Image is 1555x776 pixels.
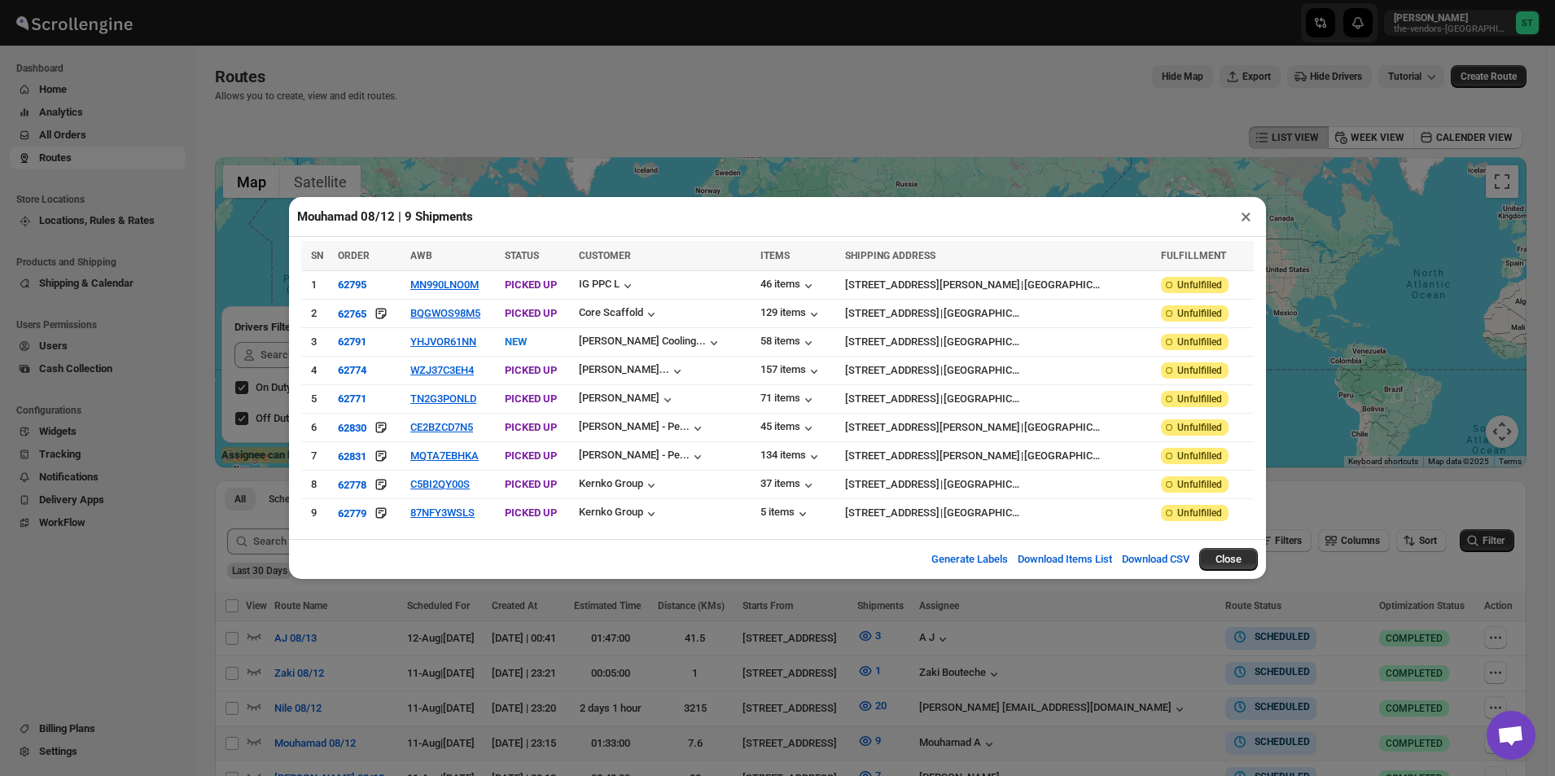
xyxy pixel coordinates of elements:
[301,300,333,328] td: 2
[505,250,539,261] span: STATUS
[579,363,686,379] button: [PERSON_NAME]...
[301,385,333,414] td: 5
[760,392,817,408] div: 71 items
[338,308,366,320] div: 62765
[410,392,476,405] button: TN2G3PONLD
[1199,548,1258,571] button: Close
[1024,419,1102,436] div: [GEOGRAPHIC_DATA]
[944,391,1021,407] div: [GEOGRAPHIC_DATA]
[845,448,1020,464] div: [STREET_ADDRESS][PERSON_NAME]
[338,450,366,463] div: 62831
[760,449,822,465] button: 134 items
[410,250,432,261] span: AWB
[410,335,476,348] button: YHJVOR61NN
[1112,543,1199,576] button: Download CSV
[301,414,333,442] td: 6
[845,305,940,322] div: [STREET_ADDRESS]
[301,499,333,528] td: 9
[1177,392,1222,406] span: Unfulfilled
[760,506,811,522] button: 5 items
[1177,307,1222,320] span: Unfulfilled
[845,334,1151,350] div: |
[760,250,790,261] span: ITEMS
[1487,711,1535,760] a: Open chat
[845,250,935,261] span: SHIPPING ADDRESS
[760,420,817,436] button: 45 items
[579,420,706,436] button: [PERSON_NAME] - Pe...
[338,419,366,436] button: 62830
[845,334,940,350] div: [STREET_ADDRESS]
[579,306,659,322] div: Core Scaffold
[505,392,557,405] span: PICKED UP
[760,335,817,351] button: 58 items
[845,448,1151,464] div: |
[311,250,323,261] span: SN
[1177,278,1222,292] span: Unfulfilled
[410,421,473,433] button: CE2BZCD7N5
[338,505,366,521] button: 62779
[845,305,1151,322] div: |
[410,478,470,490] button: C5BI2QY00S
[1177,364,1222,377] span: Unfulfilled
[760,278,817,294] button: 46 items
[301,328,333,357] td: 3
[845,505,1151,521] div: |
[297,208,473,225] h2: Mouhamad 08/12 | 9 Shipments
[944,505,1021,521] div: [GEOGRAPHIC_DATA]
[845,391,1151,407] div: |
[845,476,1151,493] div: |
[845,419,1151,436] div: |
[944,362,1021,379] div: [GEOGRAPHIC_DATA]
[579,278,636,294] button: IG PPC L
[410,506,475,519] button: 87NFY3WSLS
[579,392,676,408] button: [PERSON_NAME]
[1024,448,1102,464] div: [GEOGRAPHIC_DATA]
[944,334,1021,350] div: [GEOGRAPHIC_DATA]
[505,335,527,348] span: NEW
[1177,478,1222,491] span: Unfulfilled
[338,448,366,464] button: 62831
[338,305,366,322] button: 62765
[579,449,690,461] div: [PERSON_NAME] - Pe...
[579,477,659,493] button: Kernko Group
[760,363,822,379] div: 157 items
[301,442,333,471] td: 7
[1177,335,1222,349] span: Unfulfilled
[1177,449,1222,463] span: Unfulfilled
[505,307,557,319] span: PICKED UP
[338,364,366,376] button: 62774
[338,278,366,291] button: 62795
[1177,421,1222,434] span: Unfulfilled
[922,543,1018,576] button: Generate Labels
[579,506,659,522] button: Kernko Group
[410,364,474,376] button: WZJ37C3EH4
[760,477,817,493] button: 37 items
[845,277,1020,293] div: [STREET_ADDRESS][PERSON_NAME]
[338,335,366,348] button: 62791
[845,476,940,493] div: [STREET_ADDRESS]
[1024,277,1102,293] div: [GEOGRAPHIC_DATA]
[301,471,333,499] td: 8
[845,505,940,521] div: [STREET_ADDRESS]
[338,250,370,261] span: ORDER
[338,392,366,405] button: 62771
[1161,250,1226,261] span: FULFILLMENT
[338,422,366,434] div: 62830
[505,506,557,519] span: PICKED UP
[1008,543,1122,576] button: Download Items List
[760,306,822,322] button: 129 items
[579,250,631,261] span: CUSTOMER
[845,362,1151,379] div: |
[579,335,706,347] div: [PERSON_NAME] Cooling...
